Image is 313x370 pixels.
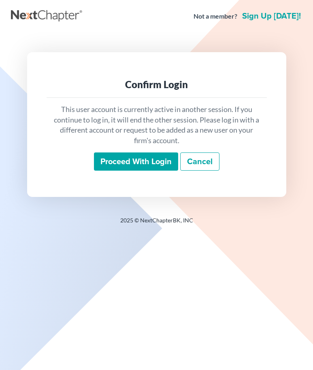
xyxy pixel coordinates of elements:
div: 2025 © NextChapterBK, INC [11,216,302,231]
a: Sign up [DATE]! [241,12,302,20]
strong: Not a member? [194,12,237,21]
input: Proceed with login [94,152,178,171]
div: Confirm Login [53,78,260,91]
a: Cancel [180,152,219,171]
p: This user account is currently active in another session. If you continue to log in, it will end ... [53,104,260,146]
